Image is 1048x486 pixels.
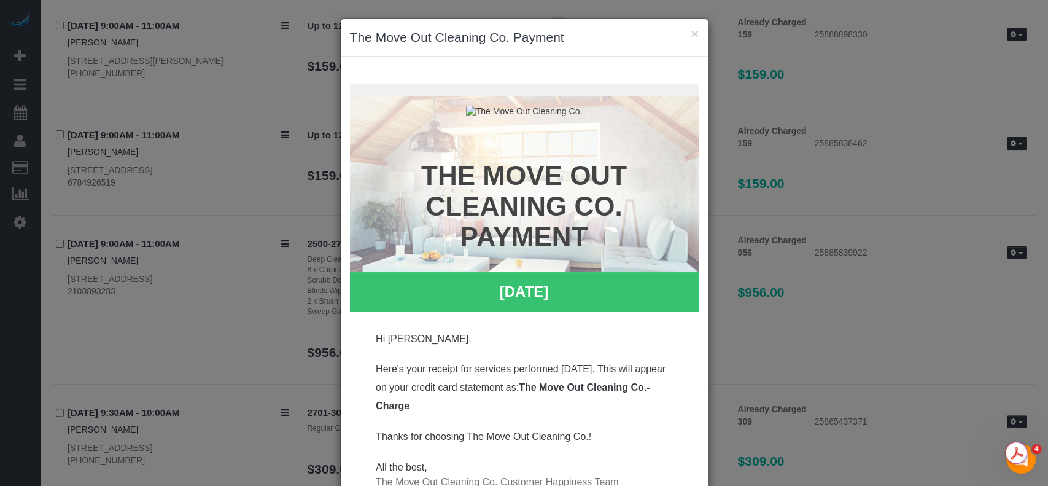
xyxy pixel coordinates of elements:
button: × [691,27,698,40]
td: Thanks for choosing The Move Out Cleaning Co.! [376,415,672,446]
img: The Move Out Cleaning Co. [466,106,583,117]
span: All the best, [376,462,427,472]
td: The Move Out Cleaning Co. Payment [376,141,672,272]
h3: The Move Out Cleaning Co. Payment [350,28,699,47]
td: Here's your receipt for services performed [DATE]. This will appear on your credit card statement... [376,348,672,415]
td: Hi [PERSON_NAME], [376,312,672,348]
td: [DATE] [376,272,672,312]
